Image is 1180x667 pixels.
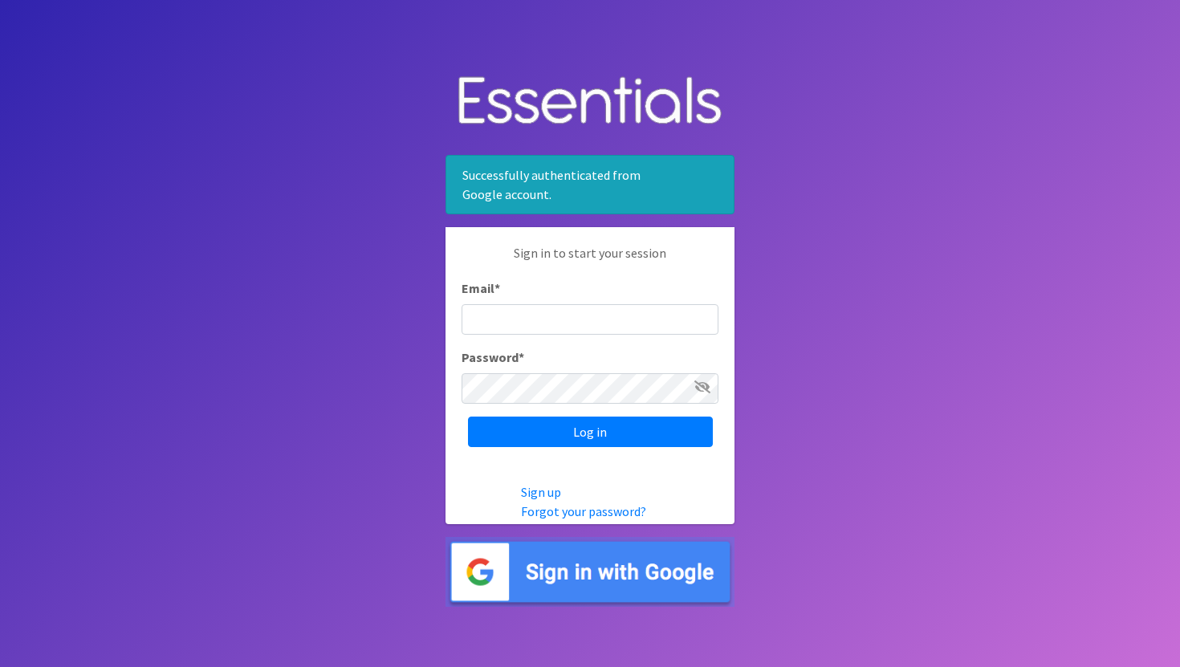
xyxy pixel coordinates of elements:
div: Successfully authenticated from Google account. [446,155,734,214]
a: Sign up [521,484,561,500]
a: Forgot your password? [521,503,646,519]
abbr: required [494,280,500,296]
abbr: required [519,349,524,365]
img: Sign in with Google [446,537,734,607]
img: Human Essentials [446,60,734,143]
p: Sign in to start your session [462,243,718,279]
label: Email [462,279,500,298]
input: Log in [468,417,713,447]
label: Password [462,348,524,367]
